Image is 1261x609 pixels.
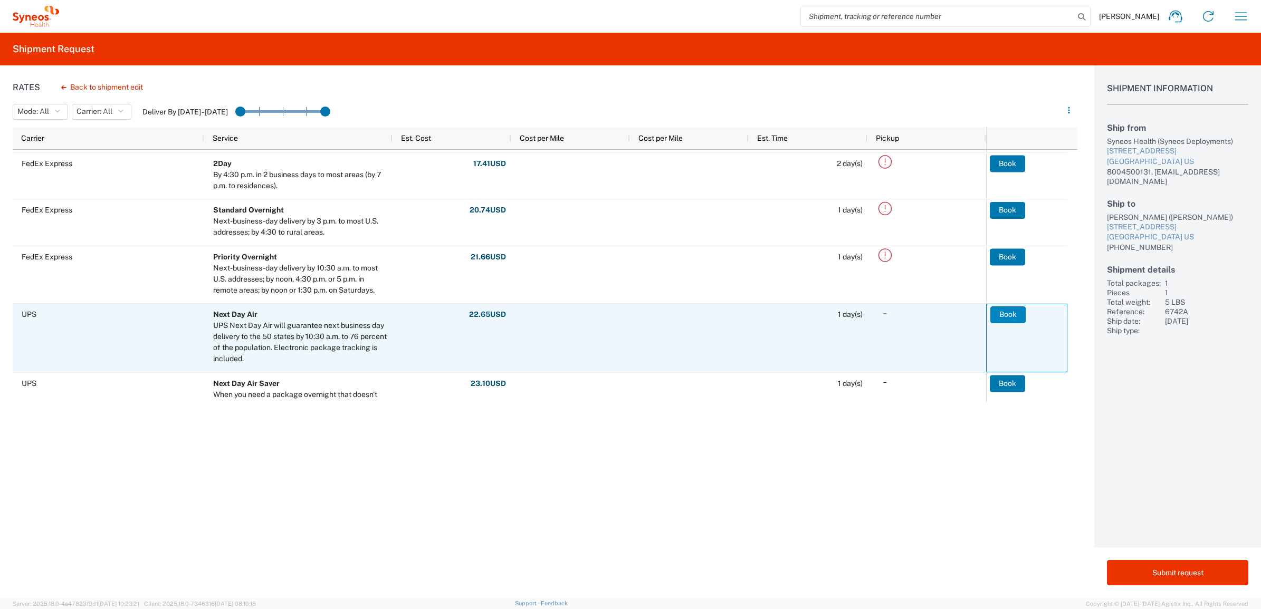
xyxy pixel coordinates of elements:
[98,601,139,607] span: [DATE] 10:23:21
[990,375,1025,392] button: Book
[213,320,388,364] div: UPS Next Day Air will guarantee next business day delivery to the 50 states by 10:30 a.m. to 76 p...
[213,310,257,318] b: Next Day Air
[1086,599,1248,608] span: Copyright © [DATE]-[DATE] Agistix Inc., All Rights Reserved
[515,600,541,606] a: Support
[13,82,40,92] h1: Rates
[471,252,506,262] strong: 21.66 USD
[1107,157,1248,167] div: [GEOGRAPHIC_DATA] US
[1107,167,1248,186] div: 8004500131, [EMAIL_ADDRESS][DOMAIN_NAME]
[470,205,506,215] strong: 20.74 USD
[53,78,151,96] button: Back to shipment edit
[22,310,36,318] span: UPS
[838,206,863,214] span: 1 day(s)
[469,310,506,320] strong: 22.65 USD
[469,306,507,323] button: 22.65USD
[22,206,72,214] span: FedEx Express
[473,159,506,169] strong: 17.41 USD
[213,206,284,214] b: Standard Overnight
[215,601,256,607] span: [DATE] 08:10:16
[638,134,683,142] span: Cost per Mile
[990,155,1025,172] button: Book
[1107,278,1161,288] div: Total packages:
[1107,137,1248,146] div: Syneos Health (Syneos Deployments)
[470,375,507,392] button: 23.10USD
[757,134,788,142] span: Est. Time
[213,169,388,191] div: By 4:30 p.m. in 2 business days to most areas (by 7 p.m. to residences).
[1099,12,1159,21] span: [PERSON_NAME]
[1107,265,1248,275] h2: Shipment details
[1107,212,1248,222] div: [PERSON_NAME] ([PERSON_NAME])
[144,601,256,607] span: Client: 2025.18.0-7346316
[22,253,72,261] span: FedEx Express
[13,601,139,607] span: Server: 2025.18.0-4e47823f9d1
[1107,199,1248,209] h2: Ship to
[1107,560,1248,585] button: Submit request
[541,600,568,606] a: Feedback
[801,6,1074,26] input: Shipment, tracking or reference number
[22,159,72,168] span: FedEx Express
[1107,307,1161,316] div: Reference:
[838,379,863,388] span: 1 day(s)
[1107,146,1248,157] div: [STREET_ADDRESS]
[1107,297,1161,307] div: Total weight:
[837,159,863,168] span: 2 day(s)
[213,159,232,168] b: 2Day
[1165,278,1248,288] div: 1
[469,202,507,219] button: 20.74USD
[473,155,507,172] button: 17.41USD
[1107,222,1248,243] a: [STREET_ADDRESS][GEOGRAPHIC_DATA] US
[1165,316,1248,326] div: [DATE]
[213,263,388,296] div: Next-business-day delivery by 10:30 a.m. to most U.S. addresses; by noon, 4:30 p.m. or 5 p.m. in ...
[1107,83,1248,105] h1: Shipment Information
[213,379,280,388] b: Next Day Air Saver
[470,248,507,265] button: 21.66USD
[22,379,36,388] span: UPS
[13,43,94,55] h2: Shipment Request
[213,389,388,433] div: When you need a package overnight that doesn't require morning delivery, UPS features next-busine...
[17,107,49,117] span: Mode: All
[1165,297,1248,307] div: 5 LBS
[1107,232,1248,243] div: [GEOGRAPHIC_DATA] US
[213,216,388,238] div: Next-business-day delivery by 3 p.m. to most U.S. addresses; by 4:30 to rural areas.
[838,253,863,261] span: 1 day(s)
[1107,243,1248,252] div: [PHONE_NUMBER]
[1165,288,1248,297] div: 1
[838,310,863,318] span: 1 day(s)
[1107,288,1161,297] div: Pieces
[1107,326,1161,335] div: Ship type:
[471,379,506,389] strong: 23.10 USD
[1165,307,1248,316] div: 6742A
[1107,222,1248,233] div: [STREET_ADDRESS]
[213,134,238,142] span: Service
[77,107,112,117] span: Carrier: All
[21,134,44,142] span: Carrier
[520,134,564,142] span: Cost per Mile
[401,134,431,142] span: Est. Cost
[990,306,1026,323] button: Book
[990,202,1025,219] button: Book
[1107,123,1248,133] h2: Ship from
[213,253,277,261] b: Priority Overnight
[1107,316,1161,326] div: Ship date:
[1107,146,1248,167] a: [STREET_ADDRESS][GEOGRAPHIC_DATA] US
[142,107,228,117] label: Deliver By [DATE] - [DATE]
[72,104,131,120] button: Carrier: All
[13,104,68,120] button: Mode: All
[876,134,899,142] span: Pickup
[990,248,1025,265] button: Book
